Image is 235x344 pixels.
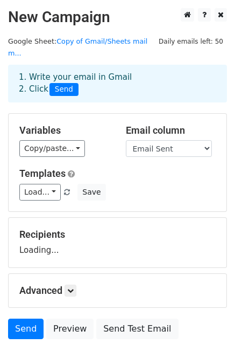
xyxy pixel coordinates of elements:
[19,140,85,157] a: Copy/paste...
[155,37,227,45] a: Daily emails left: 50
[96,319,178,339] a: Send Test Email
[19,229,216,240] h5: Recipients
[126,125,216,136] h5: Email column
[8,319,44,339] a: Send
[19,125,110,136] h5: Variables
[77,184,105,201] button: Save
[19,184,61,201] a: Load...
[19,168,66,179] a: Templates
[46,319,94,339] a: Preview
[8,37,147,58] small: Google Sheet:
[49,83,79,96] span: Send
[19,285,216,297] h5: Advanced
[155,36,227,47] span: Daily emails left: 50
[8,8,227,26] h2: New Campaign
[19,229,216,257] div: Loading...
[8,37,147,58] a: Copy of Gmail/Sheets mail m...
[11,71,224,96] div: 1. Write your email in Gmail 2. Click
